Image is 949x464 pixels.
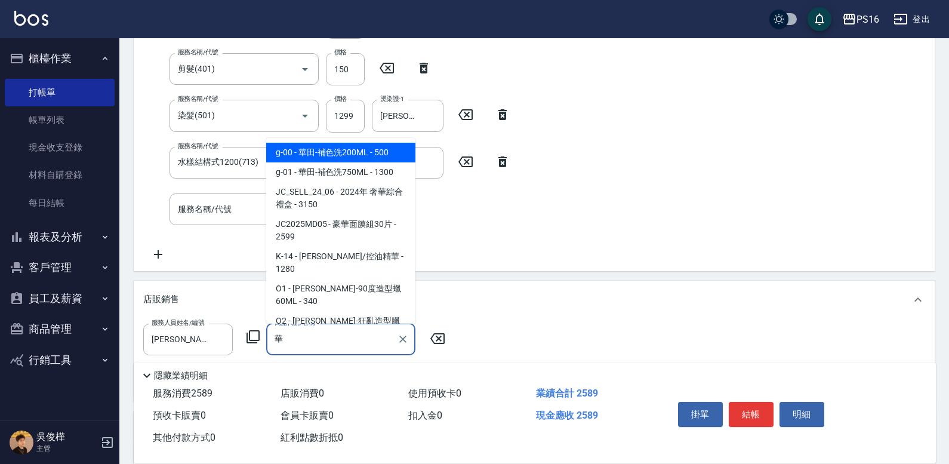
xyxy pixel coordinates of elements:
button: 登出 [889,8,935,30]
label: 燙染護-1 [380,94,404,103]
a: 現金收支登錄 [5,134,115,161]
button: 掛單 [678,402,723,427]
span: g-01 - 華田-補色洗750ML - 1300 [266,162,415,182]
div: 店販銷售 [134,281,935,319]
span: 預收卡販賣 0 [153,410,206,421]
span: 店販消費 0 [281,388,324,399]
img: Person [10,431,33,454]
label: 服務人員姓名/編號 [152,318,204,327]
button: Open [295,60,315,79]
span: 扣入金 0 [408,410,442,421]
span: 其他付款方式 0 [153,432,215,443]
button: 結帳 [729,402,774,427]
p: 店販銷售 [143,293,179,306]
button: 客戶管理 [5,252,115,283]
h5: 吳俊樺 [36,431,97,443]
button: 員工及薪資 [5,283,115,314]
label: 價格 [334,48,347,57]
span: 會員卡販賣 0 [281,410,334,421]
span: O2 - [PERSON_NAME]-狂亂造型臘60ML - 340 [266,311,415,343]
span: 現金應收 2589 [536,410,598,421]
label: 服務名稱/代號 [178,94,218,103]
span: K-14 - [PERSON_NAME]/控油精華 - 1280 [266,247,415,279]
button: Clear [395,331,411,348]
span: g-00 - 華田-補色洗200ML - 500 [266,143,415,162]
button: save [808,7,831,31]
a: 每日結帳 [5,189,115,217]
button: PS16 [837,7,884,32]
p: 主管 [36,443,97,454]
button: 櫃檯作業 [5,43,115,74]
a: 帳單列表 [5,106,115,134]
button: 報表及分析 [5,222,115,253]
label: 價格 [334,94,347,103]
div: PS16 [856,12,879,27]
span: 業績合計 2589 [536,388,598,399]
button: 商品管理 [5,314,115,345]
img: Logo [14,11,48,26]
span: 服務消費 2589 [153,388,212,399]
span: O1 - [PERSON_NAME]-90度造型蠟60ML - 340 [266,279,415,311]
label: 服務名稱/代號 [178,48,218,57]
button: 行銷工具 [5,345,115,376]
span: 紅利點數折抵 0 [281,432,343,443]
label: 服務名稱/代號 [178,142,218,150]
span: JC2025MD05 - 豪華面膜組30片 - 2599 [266,214,415,247]
label: 商品代號/名稱 [275,318,315,327]
button: Open [295,106,315,125]
span: 使用預收卡 0 [408,388,461,399]
a: 打帳單 [5,79,115,106]
span: JC_SELL_24_06 - 2024年 奢華綜合禮盒 - 3150 [266,182,415,214]
a: 材料自購登錄 [5,161,115,189]
p: 隱藏業績明細 [154,370,208,382]
button: 明細 [779,402,824,427]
